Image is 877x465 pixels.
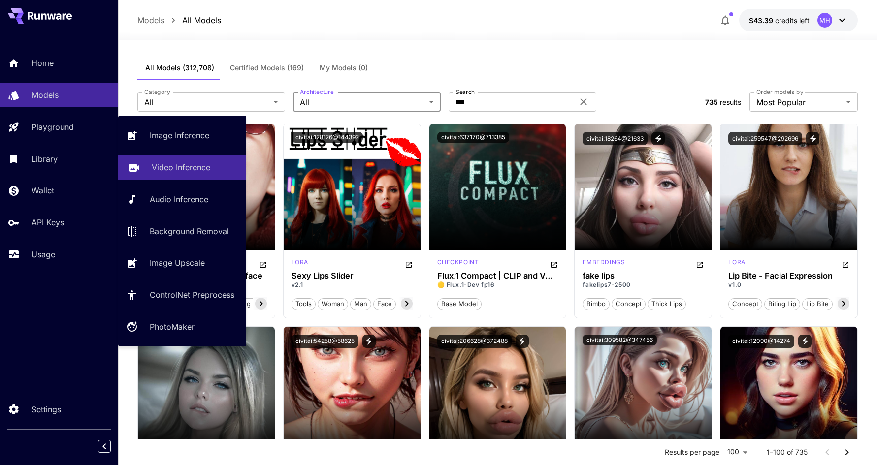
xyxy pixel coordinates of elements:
[32,403,61,415] p: Settings
[118,124,246,148] a: Image Inference
[32,153,58,165] p: Library
[32,121,74,133] p: Playground
[292,258,308,267] p: lora
[137,14,164,26] p: Models
[118,283,246,307] a: ControlNet Preprocess
[705,98,718,106] span: 735
[648,299,685,309] span: thick lips
[150,193,208,205] p: Audio Inference
[118,219,246,243] a: Background Removal
[583,132,648,145] button: civitai:18264@21633
[437,258,479,267] p: checkpoint
[318,299,348,309] span: woman
[320,63,368,72] span: My Models (0)
[300,96,425,108] span: All
[728,258,745,270] div: SD 1.5
[437,280,558,289] p: 🟡 Flux.1-Dev fp16
[351,299,371,309] span: man
[437,271,558,280] h3: Flux.1 Compact | CLIP and VAE included
[32,185,54,196] p: Wallet
[798,335,812,348] button: View trigger words
[292,132,363,143] button: civitai:128126@144392
[583,258,625,267] p: embeddings
[150,289,234,301] p: ControlNet Preprocess
[259,258,267,270] button: Open in CivitAI
[720,98,741,106] span: results
[32,89,59,101] p: Models
[767,447,808,457] p: 1–100 of 735
[230,63,304,72] span: Certified Models (169)
[729,299,762,309] span: concept
[749,16,775,25] span: $43.39
[32,248,55,260] p: Usage
[150,321,195,333] p: PhotoMaker
[728,271,849,280] h3: Lip Bite - Facial Expression
[152,161,210,173] p: Video Inference
[438,299,481,309] span: base model
[144,88,170,96] label: Category
[118,315,246,339] a: PhotoMaker
[728,280,849,289] p: v1.0
[583,299,609,309] span: bimbo
[32,217,64,228] p: API Keys
[756,88,803,96] label: Order models by
[145,63,214,72] span: All Models (312,708)
[150,225,229,237] p: Background Removal
[144,96,269,108] span: All
[455,88,475,96] label: Search
[292,258,308,270] div: SD 1.5
[437,335,512,348] button: civitai:206628@372488
[292,271,413,280] h3: Sexy Lips Slider
[182,14,221,26] p: All Models
[437,132,509,143] button: civitai:637170@713385
[98,440,111,453] button: Collapse sidebar
[118,251,246,275] a: Image Upscale
[300,88,333,96] label: Architecture
[550,258,558,270] button: Open in CivitAI
[292,280,413,289] p: v2.1
[32,57,54,69] p: Home
[105,437,118,455] div: Collapse sidebar
[137,14,221,26] nav: breadcrumb
[665,447,719,457] p: Results per page
[362,335,376,348] button: View trigger words
[728,335,794,348] button: civitai:12090@14274
[775,16,810,25] span: credits left
[292,299,315,309] span: tools
[612,299,645,309] span: concept
[728,132,802,145] button: civitai:259547@292696
[723,445,751,459] div: 100
[651,132,665,145] button: View trigger words
[516,335,529,348] button: View trigger words
[806,132,819,145] button: View trigger words
[583,280,704,289] p: fakelips7-2500
[583,335,657,345] button: civitai:309582@347456
[817,13,832,28] div: MH
[696,258,704,270] button: Open in CivitAI
[749,15,810,26] div: $43.38864
[118,187,246,212] a: Audio Inference
[150,129,209,141] p: Image Inference
[837,442,857,462] button: Go to next page
[583,258,625,270] div: SD 1.5
[842,258,849,270] button: Open in CivitAI
[226,299,268,309] span: licking lips
[583,271,704,280] h3: fake lips
[765,299,800,309] span: biting lip
[374,299,395,309] span: face
[728,258,745,267] p: lora
[803,299,832,309] span: lip bite
[739,9,858,31] button: $43.38864
[756,96,842,108] span: Most Popular
[118,155,246,180] a: Video Inference
[150,257,205,269] p: Image Upscale
[437,258,479,270] div: FLUX.1 D
[292,335,358,348] button: civitai:54258@58625
[405,258,413,270] button: Open in CivitAI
